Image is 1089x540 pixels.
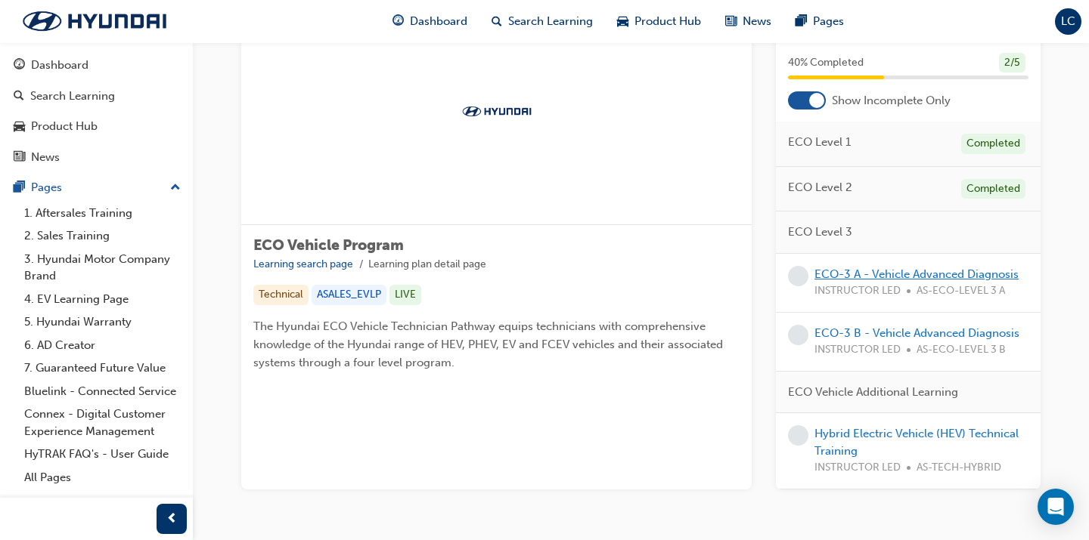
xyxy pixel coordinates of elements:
img: Trak [8,5,181,37]
span: pages-icon [14,181,25,195]
span: AS-ECO-LEVEL 3 A [917,282,1005,300]
span: ECO Vehicle Program [253,236,404,254]
img: Trak [455,103,538,119]
a: Product Hub [6,113,187,140]
li: Learning plan detail page [368,256,486,273]
span: Search Learning [508,13,593,30]
a: HyTRAK FAQ's - User Guide [18,443,187,466]
a: 2. Sales Training [18,224,187,248]
button: DashboardSearch LearningProduct HubNews [6,48,187,174]
div: Dashboard [31,57,88,74]
div: 2 / 5 [999,53,1025,73]
span: AS-ECO-LEVEL 3 B [917,341,1006,359]
span: news-icon [725,12,737,31]
span: learningRecordVerb_NONE-icon [788,425,808,446]
div: Product Hub [31,118,98,135]
span: INSTRUCTOR LED [814,459,901,477]
div: ASALES_EVLP [312,285,386,305]
span: The Hyundai ECO Vehicle Technician Pathway equips technicians with comprehensive knowledge of the... [253,319,726,369]
div: Pages [31,179,62,196]
a: All Pages [18,466,187,489]
span: guage-icon [14,59,25,73]
span: INSTRUCTOR LED [814,282,901,300]
a: 4. EV Learning Page [18,288,187,311]
div: Technical [253,285,309,305]
a: ECO-3 B - Vehicle Advanced Diagnosis [814,326,1019,340]
a: news-iconNews [713,6,783,37]
span: ECO Level 1 [788,134,851,151]
span: 40 % Completed [788,54,864,72]
div: Open Intercom Messenger [1038,489,1074,525]
a: search-iconSearch Learning [479,6,605,37]
span: news-icon [14,151,25,165]
span: ECO Vehicle Additional Learning [788,384,958,401]
div: Completed [961,179,1025,199]
div: Completed [961,134,1025,154]
span: ECO Level 3 [788,224,852,241]
span: Show Incomplete Only [832,92,951,110]
button: LC [1055,8,1081,35]
a: 3. Hyundai Motor Company Brand [18,248,187,288]
span: car-icon [617,12,628,31]
div: Search Learning [30,88,115,105]
a: guage-iconDashboard [380,6,479,37]
span: search-icon [492,12,502,31]
a: News [6,143,187,171]
span: AS-TECH-HYBRID [917,459,1001,477]
span: learningRecordVerb_NONE-icon [788,266,808,286]
a: 5. Hyundai Warranty [18,310,187,334]
span: News [743,13,771,30]
a: car-iconProduct Hub [605,6,713,37]
span: search-icon [14,90,24,103]
span: Pages [813,13,844,30]
span: pages-icon [796,12,807,31]
div: News [31,149,60,166]
a: ECO-3 A - Vehicle Advanced Diagnosis [814,267,1019,281]
a: 1. Aftersales Training [18,202,187,225]
a: 7. Guaranteed Future Value [18,356,187,380]
a: Search Learning [6,82,187,110]
a: Dashboard [6,51,187,79]
span: guage-icon [392,12,404,31]
a: Learning search page [253,258,353,270]
a: Bluelink - Connected Service [18,380,187,403]
span: prev-icon [166,510,178,529]
span: INSTRUCTOR LED [814,341,901,359]
span: learningRecordVerb_NONE-icon [788,325,808,345]
a: pages-iconPages [783,6,856,37]
a: Connex - Digital Customer Experience Management [18,403,187,443]
a: 6. AD Creator [18,334,187,357]
button: Pages [6,174,187,202]
div: LIVE [389,285,421,305]
span: Product Hub [634,13,701,30]
span: Dashboard [410,13,467,30]
span: car-icon [14,120,25,134]
span: LC [1061,13,1075,30]
span: up-icon [170,178,181,198]
span: ECO Level 2 [788,179,852,196]
a: Hybrid Electric Vehicle (HEV) Technical Training [814,427,1019,458]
